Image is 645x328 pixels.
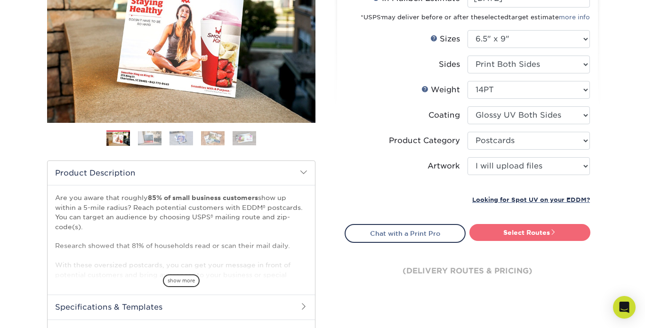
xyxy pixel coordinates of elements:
div: Sides [439,59,460,70]
div: Weight [421,84,460,96]
div: Open Intercom Messenger [613,296,636,319]
a: Select Routes [469,224,590,241]
small: Looking for Spot UV on your EDDM? [472,196,590,203]
small: *USPS may deliver before or after the target estimate [361,14,590,21]
sup: ® [381,16,382,18]
img: EDDM 03 [169,131,193,145]
span: show more [163,274,200,287]
div: (delivery routes & pricing) [345,243,590,299]
strong: 85% of small business customers [148,194,258,201]
h2: Product Description [48,161,315,185]
div: Sizes [430,33,460,45]
h2: Specifications & Templates [48,295,315,319]
a: Chat with a Print Pro [345,224,466,243]
img: EDDM 02 [138,131,161,145]
img: EDDM 05 [233,131,256,145]
a: more info [559,14,590,21]
img: EDDM 01 [106,131,130,147]
a: Looking for Spot UV on your EDDM? [472,195,590,204]
div: Coating [428,110,460,121]
img: EDDM 04 [201,131,225,145]
span: selected [481,14,508,21]
div: Artwork [427,160,460,172]
div: Product Category [389,135,460,146]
